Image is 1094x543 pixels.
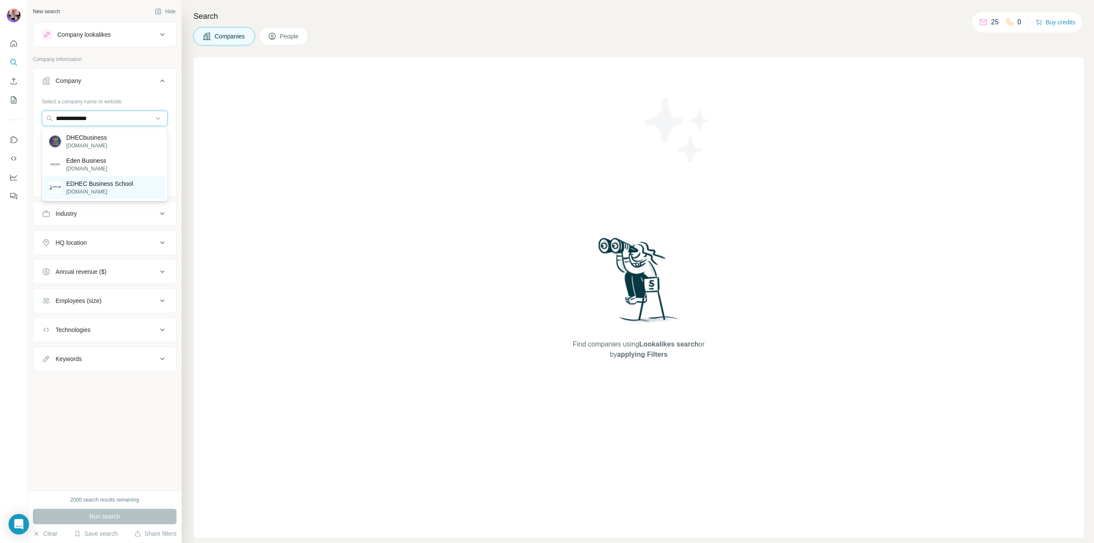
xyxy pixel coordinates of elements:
span: People [280,32,300,41]
div: 2000 search results remaining [71,496,139,504]
p: [DOMAIN_NAME] [66,188,133,196]
h4: Search [194,10,1084,22]
button: Dashboard [7,170,21,185]
span: Companies [215,32,246,41]
div: Keywords [56,355,82,363]
button: Buy credits [1035,16,1075,28]
p: EDHEC Business School [66,179,133,188]
button: HQ location [33,232,176,253]
div: New search [33,8,60,15]
button: Save search [74,529,118,538]
div: Employees (size) [56,296,101,305]
p: DHECbusiness [66,133,107,142]
button: Use Surfe on LinkedIn [7,132,21,147]
p: 25 [991,17,999,27]
button: Company [33,70,176,94]
button: Quick start [7,36,21,51]
button: Keywords [33,349,176,369]
button: Clear [33,529,57,538]
img: DHECbusiness [49,135,61,147]
span: Lookalikes search [639,340,699,348]
p: 0 [1018,17,1021,27]
button: Feedback [7,188,21,204]
div: Company [56,76,81,85]
p: [DOMAIN_NAME] [66,142,107,150]
img: Eden Business [49,158,61,170]
span: applying Filters [617,351,668,358]
button: Enrich CSV [7,73,21,89]
img: Avatar [7,9,21,22]
button: Company lookalikes [33,24,176,45]
div: Industry [56,209,77,218]
button: Annual revenue ($) [33,261,176,282]
div: Open Intercom Messenger [9,514,29,534]
button: My lists [7,92,21,108]
button: Employees (size) [33,291,176,311]
div: Select a company name or website [42,94,168,106]
button: Technologies [33,320,176,340]
img: Surfe Illustration - Woman searching with binoculars [594,235,683,331]
div: Technologies [56,326,91,334]
img: Surfe Illustration - Stars [639,91,716,168]
div: Annual revenue ($) [56,267,106,276]
button: Share filters [134,529,176,538]
span: Find companies using or by [570,339,707,360]
div: HQ location [56,238,87,247]
p: Eden Business [66,156,107,165]
p: Company information [33,56,176,63]
button: Hide [149,5,182,18]
div: Company lookalikes [57,30,111,39]
button: Industry [33,203,176,224]
p: [DOMAIN_NAME] [66,165,107,173]
button: Search [7,55,21,70]
button: Use Surfe API [7,151,21,166]
img: EDHEC Business School [49,182,61,194]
